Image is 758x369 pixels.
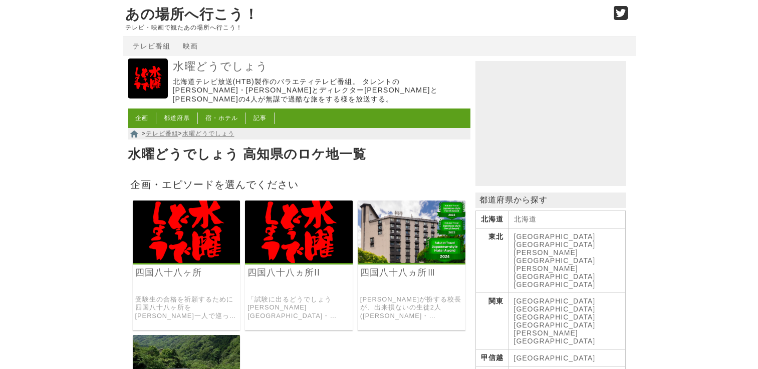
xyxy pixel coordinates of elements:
[245,256,353,264] a: 水曜どうでしょう 四国八十八ヵ所II
[475,61,626,186] iframe: Advertisement
[475,293,509,349] th: 関東
[182,130,234,137] a: 水曜どうでしょう
[514,232,596,240] a: [GEOGRAPHIC_DATA]
[614,12,628,20] a: Twitter (@go_thesights)
[247,267,350,278] a: 四国八十八ヵ所II
[173,59,468,74] a: 水曜どうでしょう
[125,24,603,31] p: テレビ・映画で観たあの場所へ行こう！
[514,313,596,321] a: [GEOGRAPHIC_DATA]
[125,6,259,22] a: あの場所へ行こう！
[360,267,463,278] a: 四国八十八ヵ所Ⅲ
[514,305,596,313] a: [GEOGRAPHIC_DATA]
[245,200,353,263] img: 水曜どうでしょう 四国八十八ヵ所II
[254,114,267,121] a: 記事
[247,295,350,320] a: 「試験に出るどうでしょう[PERSON_NAME][GEOGRAPHIC_DATA]・[GEOGRAPHIC_DATA]」で生徒の[PERSON_NAME]が満点を取れなかった全責任を負ったどう...
[475,211,509,228] th: 北海道
[128,128,470,139] nav: > >
[514,337,596,345] a: [GEOGRAPHIC_DATA]
[135,114,148,121] a: 企画
[135,267,238,278] a: 四国八十八ヶ所
[205,114,238,121] a: 宿・ホテル
[514,280,596,288] a: [GEOGRAPHIC_DATA]
[475,349,509,367] th: 甲信越
[475,192,626,208] p: 都道府県から探す
[183,42,198,50] a: 映画
[128,143,470,165] h1: 水曜どうでしょう 高知県のロケ地一覧
[475,228,509,293] th: 東北
[514,321,596,329] a: [GEOGRAPHIC_DATA]
[146,130,178,137] a: テレビ番組
[128,91,168,100] a: 水曜どうでしょう
[133,200,240,263] img: 水曜どうでしょう 四国八十八ヶ所
[128,175,470,193] h2: 企画・エピソードを選んでください
[133,256,240,264] a: 水曜どうでしょう 四国八十八ヶ所
[164,114,190,121] a: 都道府県
[514,297,596,305] a: [GEOGRAPHIC_DATA]
[133,42,170,50] a: テレビ番組
[128,58,168,98] img: 水曜どうでしょう
[173,77,468,103] p: 北海道テレビ放送(HTB)製作のバラエティテレビ番組。 タレントの[PERSON_NAME]・[PERSON_NAME]とディレクター[PERSON_NAME]と[PERSON_NAME]の4人...
[360,295,463,320] a: [PERSON_NAME]が扮する校長が、出来損ないの生徒2人([PERSON_NAME]・[PERSON_NAME])を引き連れて、大学受験必勝を祈願して四国八十八ヶ所を巡拝した旅。
[514,240,596,248] a: [GEOGRAPHIC_DATA]
[514,329,578,337] a: [PERSON_NAME]
[358,200,465,263] img: 水曜どうでしょう 四国八十八ヵ所完全巡拝Ⅲ
[514,264,596,280] a: [PERSON_NAME][GEOGRAPHIC_DATA]
[514,354,596,362] a: [GEOGRAPHIC_DATA]
[358,256,465,264] a: 水曜どうでしょう 四国八十八ヵ所完全巡拝Ⅲ
[514,215,537,223] a: 北海道
[514,248,596,264] a: [PERSON_NAME][GEOGRAPHIC_DATA]
[135,295,238,320] a: 受験生の合格を祈願するために四国八十八ヶ所を[PERSON_NAME]一人で巡った企画。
